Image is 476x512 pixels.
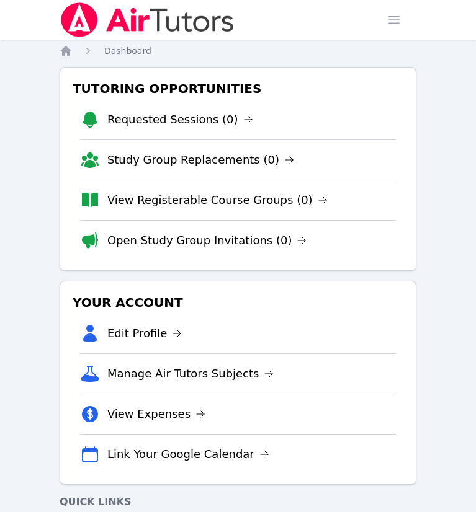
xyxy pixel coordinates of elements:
nav: Breadcrumb [60,45,416,57]
a: Edit Profile [107,325,182,342]
a: Requested Sessions (0) [107,111,253,128]
span: Dashboard [104,46,151,56]
a: Manage Air Tutors Subjects [107,365,274,382]
a: View Expenses [107,405,205,423]
a: Study Group Replacements (0) [107,151,294,169]
a: Open Study Group Invitations (0) [107,232,307,249]
a: View Registerable Course Groups (0) [107,192,328,209]
img: Air Tutors [60,2,235,37]
a: Dashboard [104,45,151,57]
h3: Tutoring Opportunities [70,77,406,100]
a: Link Your Google Calendar [107,446,269,463]
h3: Your Account [70,291,406,314]
h4: Quick Links [60,495,416,510]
